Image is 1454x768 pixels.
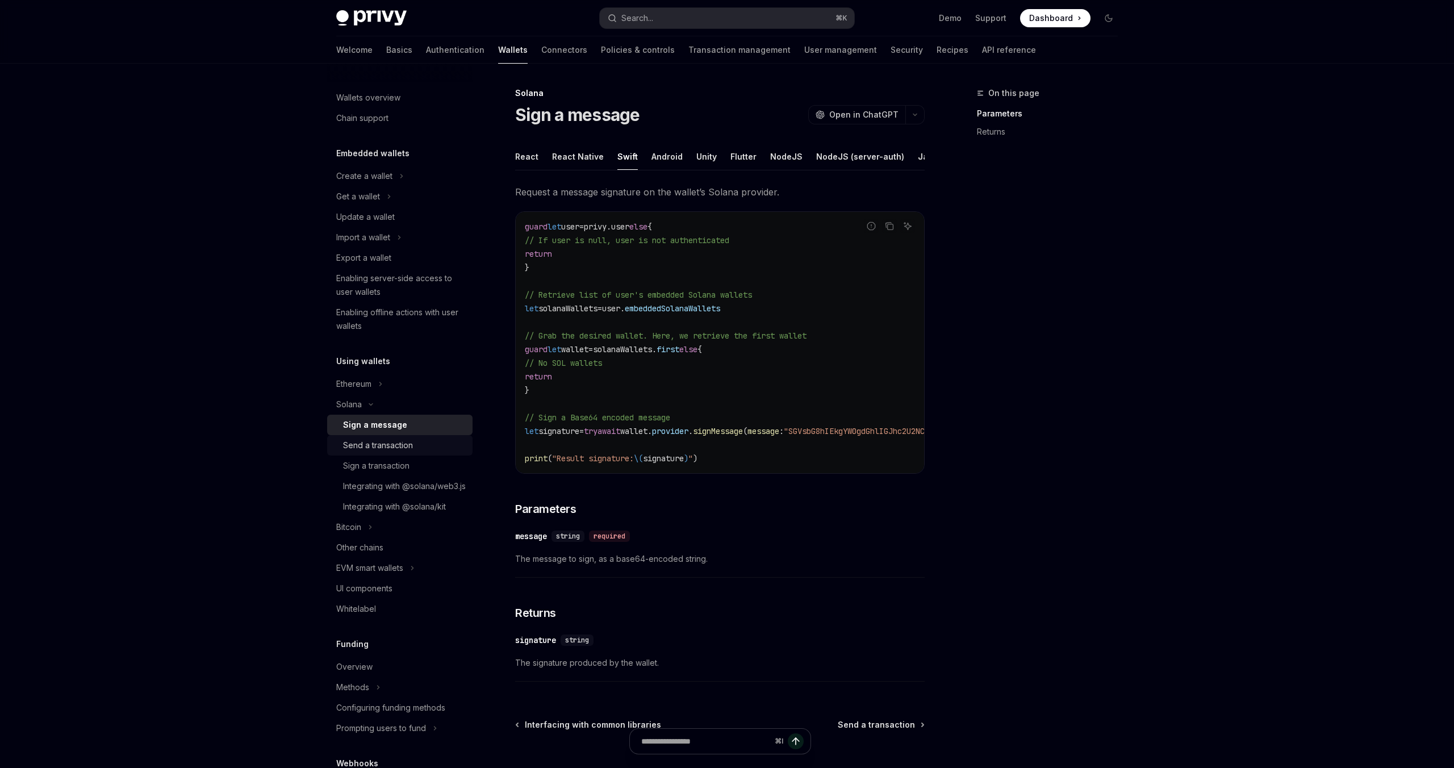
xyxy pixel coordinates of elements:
span: signature [538,426,579,436]
div: Create a wallet [336,169,392,183]
a: Basics [386,36,412,64]
button: Send message [788,733,804,749]
span: = [588,344,593,354]
div: Configuring funding methods [336,701,445,715]
span: The message to sign, as a base64-encoded string. [515,552,925,566]
a: Integrating with @solana/kit [327,496,473,517]
span: guard [525,222,548,232]
button: Toggle Solana section [327,394,473,415]
span: On this page [988,86,1039,100]
a: Send a transaction [327,435,473,456]
a: Configuring funding methods [327,698,473,718]
button: Open search [600,8,854,28]
button: Toggle Get a wallet section [327,186,473,207]
a: Sign a transaction [327,456,473,476]
span: guard [525,344,548,354]
a: Enabling server-side access to user wallets [327,268,473,302]
span: solanaWallets [538,303,598,314]
a: Transaction management [688,36,791,64]
div: Java [918,143,938,170]
span: try [584,426,598,436]
span: ) [684,453,688,464]
span: embeddedSolanaWallets [625,303,720,314]
div: required [589,531,630,542]
span: user [561,222,579,232]
span: // Sign a Base64 encoded message [525,412,670,423]
a: Update a wallet [327,207,473,227]
span: The signature produced by the wallet. [515,656,925,670]
span: Returns [515,605,556,621]
div: Update a wallet [336,210,395,224]
h5: Funding [336,637,369,651]
span: = [579,426,584,436]
a: Authentication [426,36,484,64]
a: Wallets overview [327,87,473,108]
span: // If user is null, user is not authenticated [525,235,729,245]
div: Enabling offline actions with user wallets [336,306,466,333]
div: UI components [336,582,392,595]
span: let [548,222,561,232]
span: provider [652,426,688,436]
span: solanaWallets. [593,344,657,354]
div: Sign a message [343,418,407,432]
input: Ask a question... [641,729,770,754]
button: Toggle EVM smart wallets section [327,558,473,578]
a: Demo [939,12,962,24]
button: Toggle Bitcoin section [327,517,473,537]
div: Wallets overview [336,91,400,105]
a: Overview [327,657,473,677]
span: string [565,636,589,645]
div: Overview [336,660,373,674]
span: \( [634,453,643,464]
button: Report incorrect code [864,219,879,233]
span: let [548,344,561,354]
a: Dashboard [1020,9,1090,27]
a: Chain support [327,108,473,128]
h5: Embedded wallets [336,147,410,160]
div: Integrating with @solana/web3.js [343,479,466,493]
a: Recipes [937,36,968,64]
a: Wallets [498,36,528,64]
div: Search... [621,11,653,25]
img: dark logo [336,10,407,26]
a: Integrating with @solana/web3.js [327,476,473,496]
span: Dashboard [1029,12,1073,24]
span: // No SOL wallets [525,358,602,368]
span: { [697,344,702,354]
button: Toggle Prompting users to fund section [327,718,473,738]
span: = [598,303,602,314]
span: ) [693,453,697,464]
a: Other chains [327,537,473,558]
div: Solana [336,398,362,411]
span: = [579,222,584,232]
span: ⌘ K [835,14,847,23]
button: Ask AI [900,219,915,233]
span: let [525,426,538,436]
div: Chain support [336,111,388,125]
span: "SGVsbG8hIEkgYW0gdGhlIGJhc2U2NCBlbmNvZGVkIG1lc3NhZ2UgdG8gYmUgc2lnbmVkLg==" [784,426,1120,436]
button: Toggle dark mode [1100,9,1118,27]
button: Toggle Ethereum section [327,374,473,394]
span: print [525,453,548,464]
span: user. [602,303,625,314]
span: else [679,344,697,354]
a: Welcome [336,36,373,64]
span: Parameters [515,501,576,517]
span: // Retrieve list of user's embedded Solana wallets [525,290,752,300]
span: "Result signature: [552,453,634,464]
a: Policies & controls [601,36,675,64]
span: else [629,222,647,232]
a: Security [891,36,923,64]
span: Request a message signature on the wallet’s Solana provider. [515,184,925,200]
div: Flutter [730,143,757,170]
span: } [525,262,529,273]
a: Interfacing with common libraries [516,719,661,731]
div: Enabling server-side access to user wallets [336,272,466,299]
div: Export a wallet [336,251,391,265]
span: Interfacing with common libraries [525,719,661,731]
span: Send a transaction [838,719,915,731]
a: Enabling offline actions with user wallets [327,302,473,336]
h1: Sign a message [515,105,640,125]
div: EVM smart wallets [336,561,403,575]
span: . [688,426,693,436]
